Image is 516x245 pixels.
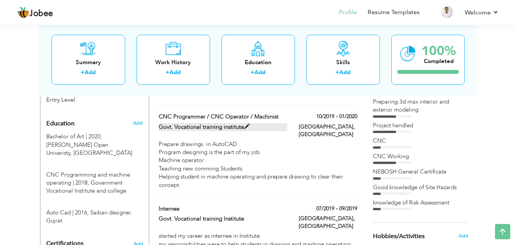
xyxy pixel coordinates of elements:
span: CNC Programming and machine operating, Government Vocational Institute and college, 2018 [46,171,130,187]
div: 100% [422,44,456,57]
span: Auto Cad, Saiban designer, 2016 [46,209,89,216]
div: Preparing 3d max interior and exterior modeling [373,98,469,114]
div: Entry Level [46,96,125,104]
label: [GEOGRAPHIC_DATA], [GEOGRAPHIC_DATA] [299,215,357,230]
label: + [251,68,254,76]
div: Auto Cad, 2016 [41,197,149,225]
label: + [81,68,85,76]
div: CNC Working [373,153,469,161]
img: jobee.io [17,6,29,19]
a: Resume Templates [368,8,420,17]
div: CNC Programming and machine operating, 2018 [41,159,149,195]
img: Profile Img [441,6,453,18]
span: Add [459,232,468,239]
a: Add [339,68,350,76]
a: Profile [339,8,357,17]
div: knowledge of Risk Assessment [373,199,469,207]
span: Bachelor of Art, Allama Iqbal Open Univeristy, 2020 [46,133,102,140]
label: 07/2019 - 09/2019 [316,205,357,213]
span: [PERSON_NAME] Open Univeristy, [GEOGRAPHIC_DATA] [46,141,132,157]
span: Jobee [29,10,53,18]
label: CNC Programmer / CNC Operator / Machinist [159,113,287,121]
div: Completed [422,57,456,65]
div: Prepare drawings in AutoCAD . Program designing is the part of my job. Machine operator . Teachin... [159,140,357,190]
div: Add your educational degree. [46,116,143,225]
div: Bachelor of Art, 2020 [41,133,149,157]
label: + [166,68,169,76]
div: Work History [143,58,204,66]
label: Govt. Vocational training Institute [159,215,287,223]
div: Summary [58,58,119,66]
label: Govt. Vocational training institute [159,123,287,131]
span: Saiban designer, Gujrat [46,209,132,224]
a: Add [169,68,181,76]
span: Hobbies/Activities [373,233,425,240]
div: Skills [313,58,374,66]
a: Add [85,68,96,76]
span: Government Vocational Institute and college [46,179,126,195]
label: 10/2019 - 01/2020 [316,113,357,120]
div: CNC [373,137,469,145]
div: Project handled [373,122,469,130]
div: NEBOSH General Certificate [373,168,469,176]
a: Jobee [17,6,53,19]
label: Internee [159,205,287,213]
a: Add [254,68,265,76]
label: + [335,68,339,76]
span: Education [46,120,75,127]
div: Education [228,58,289,66]
label: [GEOGRAPHIC_DATA], [GEOGRAPHIC_DATA] [299,123,357,138]
div: Good knowledge of Site Hazards [373,183,469,191]
span: Add [133,120,143,127]
a: Welcome [465,8,499,17]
